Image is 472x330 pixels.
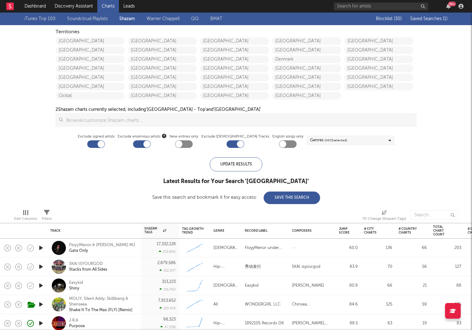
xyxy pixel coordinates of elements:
[14,207,37,225] div: Edit Columns
[69,242,135,254] a: FloyyMenor & [PERSON_NAME] MJGata Only
[448,2,456,6] div: 99 +
[152,178,320,185] div: Latest Results for Your Search ' [GEOGRAPHIC_DATA] '
[159,306,176,310] div: 110,419
[191,15,199,23] a: QQ
[159,268,176,273] div: 122,347
[69,286,83,291] div: Shiny
[272,37,341,45] a: [GEOGRAPHIC_DATA]
[144,227,166,234] div: Shazam Tags
[292,320,333,327] div: [PERSON_NAME], [PERSON_NAME]
[69,261,107,273] a: SKAI ISYOURGODStacks from All Sides
[128,65,197,72] a: [GEOGRAPHIC_DATA]
[364,301,392,308] div: 125
[128,83,197,90] a: [GEOGRAPHIC_DATA]
[69,323,85,329] div: Purpose
[200,46,269,54] a: [GEOGRAPHIC_DATA]
[334,3,428,10] input: Search for artists
[399,320,427,327] div: 19
[157,242,176,246] div: 17,332,128
[182,227,204,235] div: Tag Growth Trend
[169,133,198,140] label: New entries only
[56,92,125,100] a: Global
[245,320,284,327] div: 1892105 Records DK
[162,280,176,284] div: 313,223
[364,320,392,327] div: 63
[399,301,427,308] div: 59
[69,280,83,291] a: EasykidShiny
[128,74,197,81] a: [GEOGRAPHIC_DATA]
[324,137,347,144] span: ( 14 / 15 selected)
[292,282,324,289] div: [PERSON_NAME]
[69,267,107,273] div: Stacks from All Sides
[159,250,176,254] div: 153,866
[78,133,115,140] label: Exclude signed artists
[128,46,197,54] a: [GEOGRAPHIC_DATA]
[344,37,413,45] a: [GEOGRAPHIC_DATA]
[69,307,137,313] div: Shake It To The Max (FLY) [Remix]
[410,17,448,21] span: Saved Searches
[56,37,125,45] a: [GEOGRAPHIC_DATA]
[56,106,261,113] div: 2 Shazam charts currently selected, including '[GEOGRAPHIC_DATA] - Top' and '[GEOGRAPHIC_DATA]'
[272,83,341,90] a: [GEOGRAPHIC_DATA]
[344,83,413,90] a: [GEOGRAPHIC_DATA]
[162,133,166,139] button: Exclude enormous artists
[272,133,303,140] label: English songs only
[292,263,320,271] div: SKAI isyourgod
[376,17,402,21] span: Blocklist
[56,28,416,36] div: Territories
[213,320,239,327] div: Hip-Hop/Rap
[69,242,135,248] div: FloyyMenor & [PERSON_NAME] MJ
[213,263,239,271] div: Hip-Hop/Rap
[24,15,56,23] a: iTunes Top 100
[364,282,392,289] div: 66
[272,65,341,72] a: [GEOGRAPHIC_DATA]
[245,229,282,233] div: Record Label
[339,244,358,252] div: 60.0
[272,46,341,54] a: [GEOGRAPHIC_DATA]
[272,92,341,100] a: [GEOGRAPHIC_DATA]
[443,17,448,21] span: ( 1 )
[433,282,461,289] div: 88
[213,282,239,289] div: [DEMOGRAPHIC_DATA]
[339,263,358,271] div: 83.9
[364,227,383,235] div: # City Charts
[56,46,125,54] a: [GEOGRAPHIC_DATA]
[245,282,259,289] div: Easykid
[56,83,125,90] a: [GEOGRAPHIC_DATA]
[42,215,52,223] div: Filters
[200,37,269,45] a: [GEOGRAPHIC_DATA]
[364,263,392,271] div: 70
[118,133,166,140] span: Exclude enormous artists
[399,263,427,271] div: 56
[264,192,320,204] button: Save This Search
[56,56,125,63] a: [GEOGRAPHIC_DATA]
[50,229,135,233] div: Track
[433,301,461,308] div: 185
[292,301,333,308] div: Chinsea [PERSON_NAME], [PERSON_NAME] Ama [PERSON_NAME] [PERSON_NAME], [PERSON_NAME]
[411,210,458,220] input: Search...
[67,15,108,23] a: Soundcloud Playlists
[213,229,235,233] div: Genre
[310,137,347,144] div: Genres
[128,56,197,63] a: [GEOGRAPHIC_DATA]
[245,301,281,308] div: WONDERGIRL LLC
[158,299,176,303] div: 7,813,652
[446,4,451,9] button: 99+
[152,195,320,200] div: Save this search and bookmark it for easy access:
[213,244,239,252] div: [DEMOGRAPHIC_DATA]
[157,261,176,265] div: 2,879,586
[200,92,269,100] a: [GEOGRAPHIC_DATA]
[399,227,417,235] div: # Country Charts
[433,263,461,271] div: 127
[394,17,402,21] span: ( 30 )
[69,318,85,323] div: J.R.A
[339,227,350,235] div: Jump Score
[63,114,416,126] input: Browse/customize Shazam charts...
[344,65,413,72] a: [GEOGRAPHIC_DATA]
[245,263,261,271] div: 秀动发行
[344,74,413,81] a: [GEOGRAPHIC_DATA]
[69,248,135,254] div: Gata Only
[362,215,406,223] div: 7D Change (Shazam Tags)
[69,296,137,313] a: MOLIY, Silent Addy, Skillibeng & ShenseeaShake It To The Max (FLY) [Remix]
[272,56,341,63] a: Denmark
